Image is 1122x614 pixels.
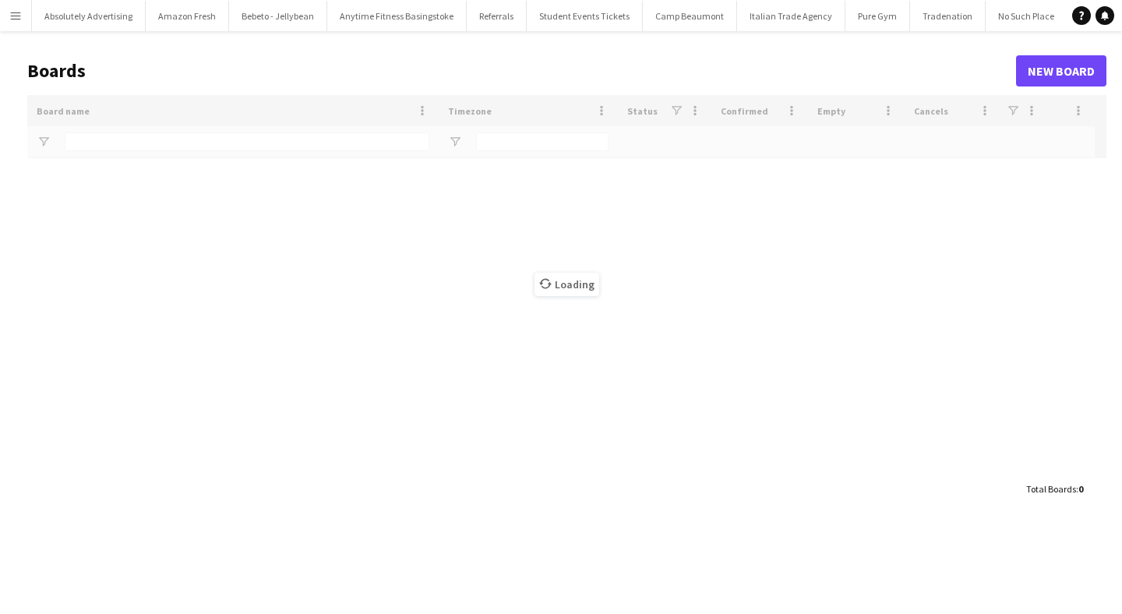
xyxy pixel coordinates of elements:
[146,1,229,31] button: Amazon Fresh
[327,1,467,31] button: Anytime Fitness Basingstoke
[910,1,986,31] button: Tradenation
[32,1,146,31] button: Absolutely Advertising
[1026,483,1076,495] span: Total Boards
[467,1,527,31] button: Referrals
[845,1,910,31] button: Pure Gym
[1016,55,1106,86] a: New Board
[229,1,327,31] button: Bebeto - Jellybean
[1026,474,1083,504] div: :
[986,1,1067,31] button: No Such Place
[535,273,599,296] span: Loading
[643,1,737,31] button: Camp Beaumont
[27,59,1016,83] h1: Boards
[527,1,643,31] button: Student Events Tickets
[737,1,845,31] button: Italian Trade Agency
[1078,483,1083,495] span: 0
